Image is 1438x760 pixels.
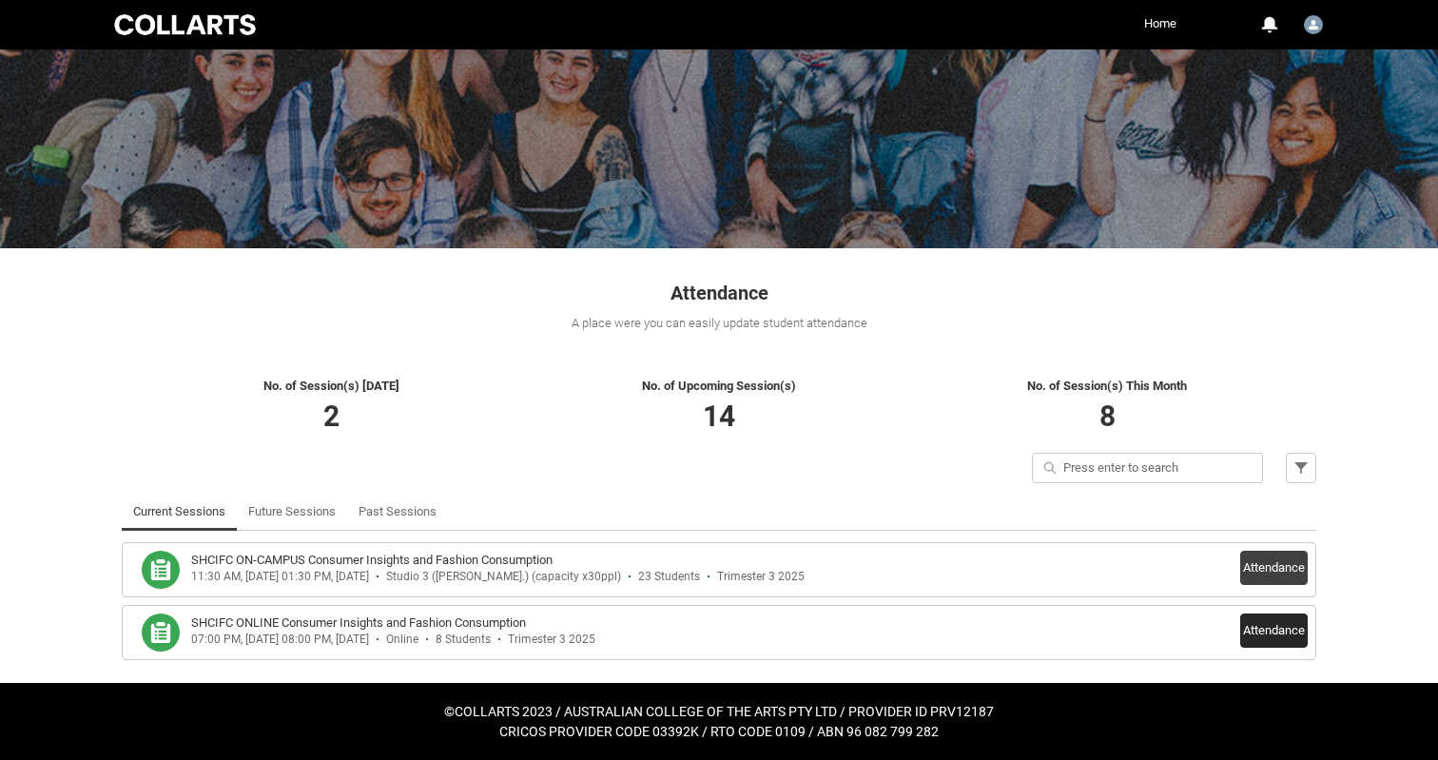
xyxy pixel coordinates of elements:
li: Past Sessions [347,493,448,531]
h3: SHCIFC ON-CAMPUS Consumer Insights and Fashion Consumption [191,551,553,570]
a: Home [1139,10,1181,38]
img: Apsara.Sabaratnam [1304,15,1323,34]
div: 23 Students [638,570,700,584]
div: Trimester 3 2025 [508,633,595,647]
div: Studio 3 ([PERSON_NAME].) (capacity x30ppl) [386,570,621,584]
div: A place were you can easily update student attendance [122,314,1316,333]
button: Attendance [1240,614,1308,648]
span: Attendance [670,282,768,304]
span: 2 [323,399,340,433]
li: Future Sessions [237,493,347,531]
span: 8 [1099,399,1116,433]
span: No. of Session(s) [DATE] [263,379,399,393]
div: 8 Students [436,633,491,647]
div: Online [386,633,418,647]
h3: SHCIFC ONLINE Consumer Insights and Fashion Consumption [191,614,526,633]
input: Press enter to search [1032,453,1263,483]
button: Filter [1286,453,1316,483]
div: Trimester 3 2025 [717,570,805,584]
a: Future Sessions [248,493,336,531]
span: 14 [703,399,735,433]
li: Current Sessions [122,493,237,531]
button: Attendance [1240,551,1308,585]
div: 07:00 PM, [DATE] 08:00 PM, [DATE] [191,633,369,647]
span: No. of Session(s) This Month [1027,379,1187,393]
div: 11:30 AM, [DATE] 01:30 PM, [DATE] [191,570,369,584]
a: Past Sessions [359,493,437,531]
a: Current Sessions [133,493,225,531]
button: User Profile Apsara.Sabaratnam [1299,8,1328,38]
span: No. of Upcoming Session(s) [642,379,796,393]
